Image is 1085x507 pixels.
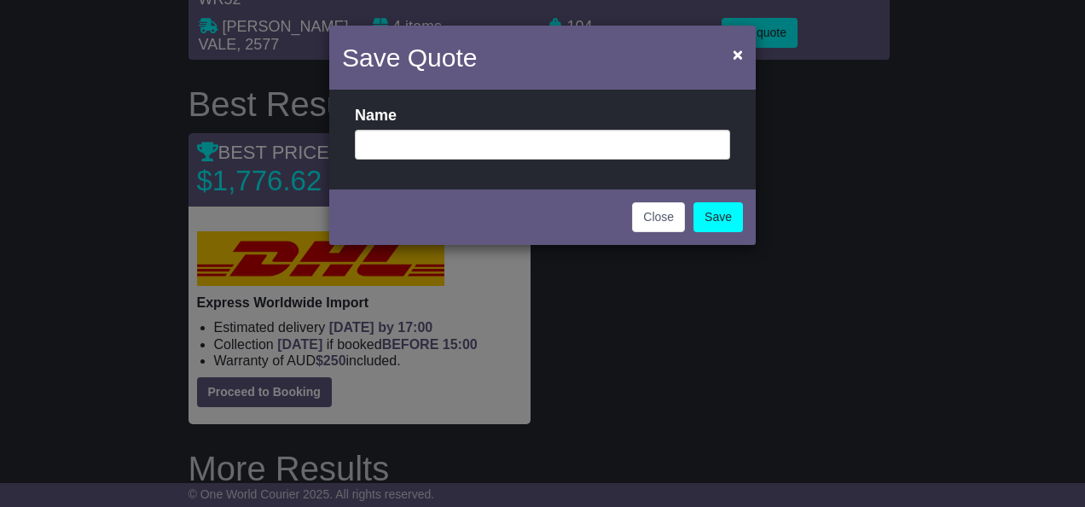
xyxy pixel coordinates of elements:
[733,44,743,64] span: ×
[724,37,751,72] button: Close
[632,202,685,232] button: Close
[355,107,397,125] label: Name
[693,202,743,232] a: Save
[342,38,477,77] h4: Save Quote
